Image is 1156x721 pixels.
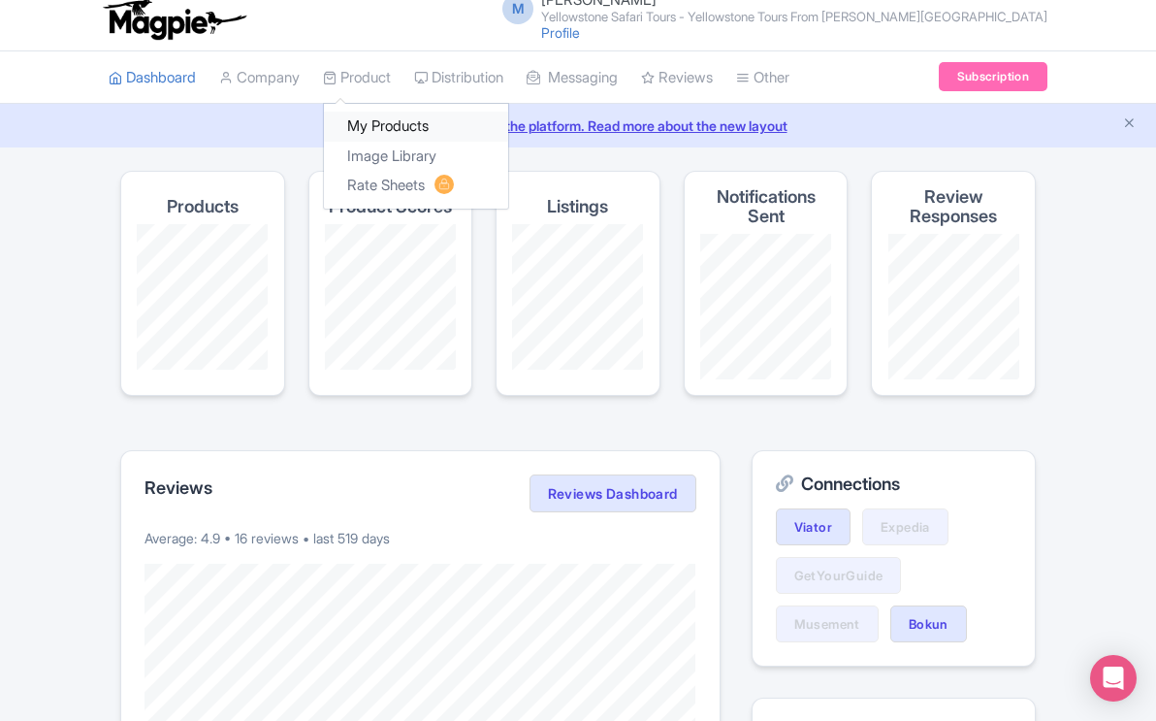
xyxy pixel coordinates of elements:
a: Musement [776,606,879,642]
a: Rate Sheets [324,171,508,201]
a: Dashboard [109,51,196,105]
h4: Product Scores [329,197,452,216]
a: Distribution [414,51,503,105]
button: Close announcement [1122,114,1137,136]
a: Image Library [324,142,508,172]
small: Yellowstone Safari Tours - Yellowstone Tours From [PERSON_NAME][GEOGRAPHIC_DATA] [541,11,1047,23]
h4: Notifications Sent [700,187,832,226]
a: Reviews Dashboard [530,475,696,513]
a: Messaging [527,51,618,105]
a: Reviews [641,51,713,105]
a: Subscription [939,62,1047,91]
a: GetYourGuide [776,557,902,594]
a: Viator [776,508,851,545]
a: Bokun [890,606,967,642]
a: Company [219,51,300,105]
p: Average: 4.9 • 16 reviews • last 519 days [144,528,696,548]
div: Open Intercom Messenger [1090,655,1137,702]
a: Profile [541,24,580,41]
h2: Reviews [144,478,212,498]
a: We made some updates to the platform. Read more about the new layout [12,115,1144,136]
a: Expedia [862,508,948,545]
a: My Products [324,112,508,142]
a: Product [323,51,391,105]
a: Other [736,51,789,105]
h2: Connections [776,475,1011,494]
h4: Products [167,197,239,216]
h4: Review Responses [887,187,1019,226]
h4: Listings [547,197,608,216]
